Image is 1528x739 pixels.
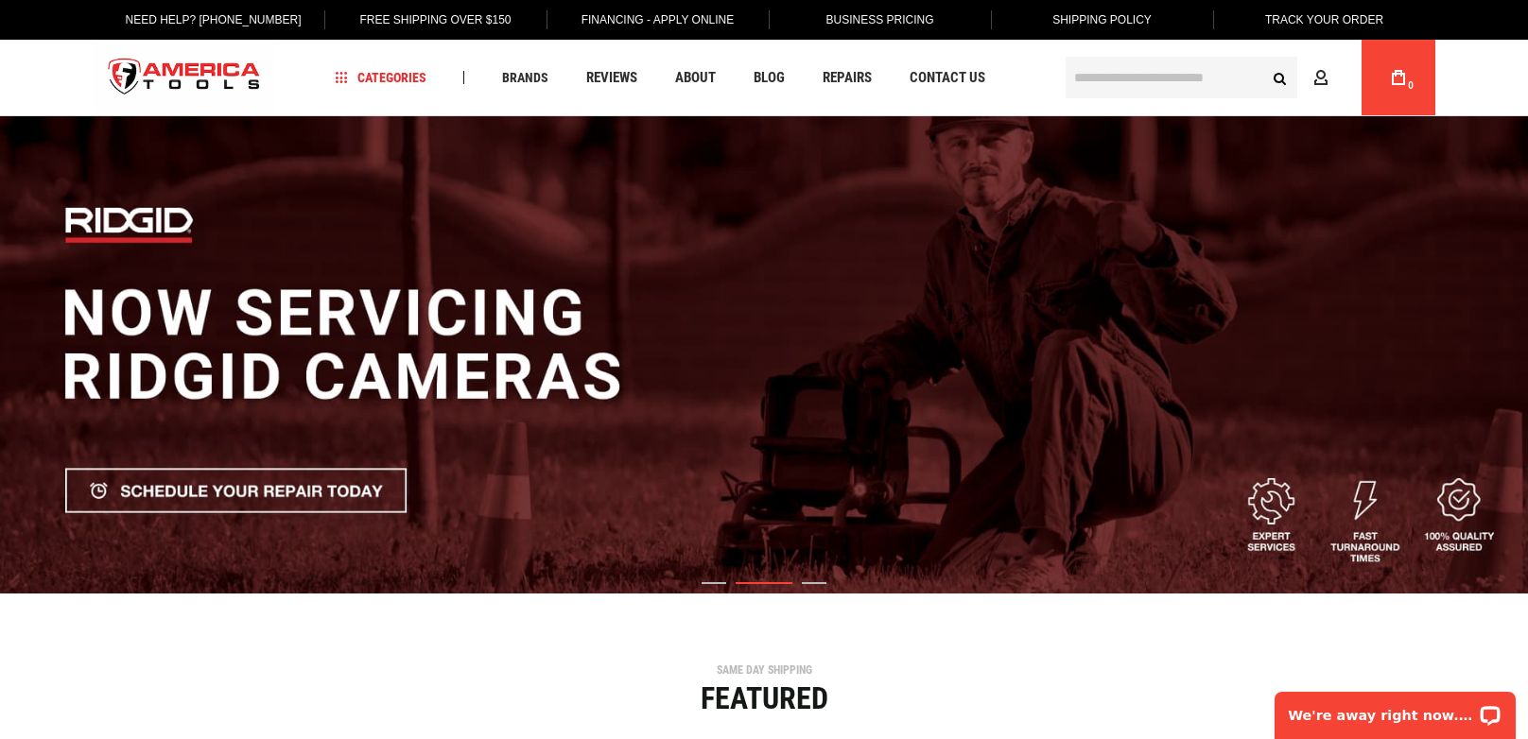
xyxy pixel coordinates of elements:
[910,71,985,85] span: Contact Us
[502,71,548,84] span: Brands
[586,71,637,85] span: Reviews
[93,43,276,113] a: store logo
[1408,80,1414,91] span: 0
[1261,60,1297,95] button: Search
[745,65,793,91] a: Blog
[88,664,1440,676] div: SAME DAY SHIPPING
[93,43,276,113] img: America Tools
[1262,679,1528,739] iframe: LiveChat chat widget
[494,65,557,91] a: Brands
[675,71,716,85] span: About
[578,65,646,91] a: Reviews
[814,65,880,91] a: Repairs
[1380,40,1416,115] a: 0
[754,71,785,85] span: Blog
[327,65,435,91] a: Categories
[901,65,994,91] a: Contact Us
[336,71,426,84] span: Categories
[88,683,1440,713] div: Featured
[1052,13,1152,26] span: Shipping Policy
[667,65,724,91] a: About
[823,71,872,85] span: Repairs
